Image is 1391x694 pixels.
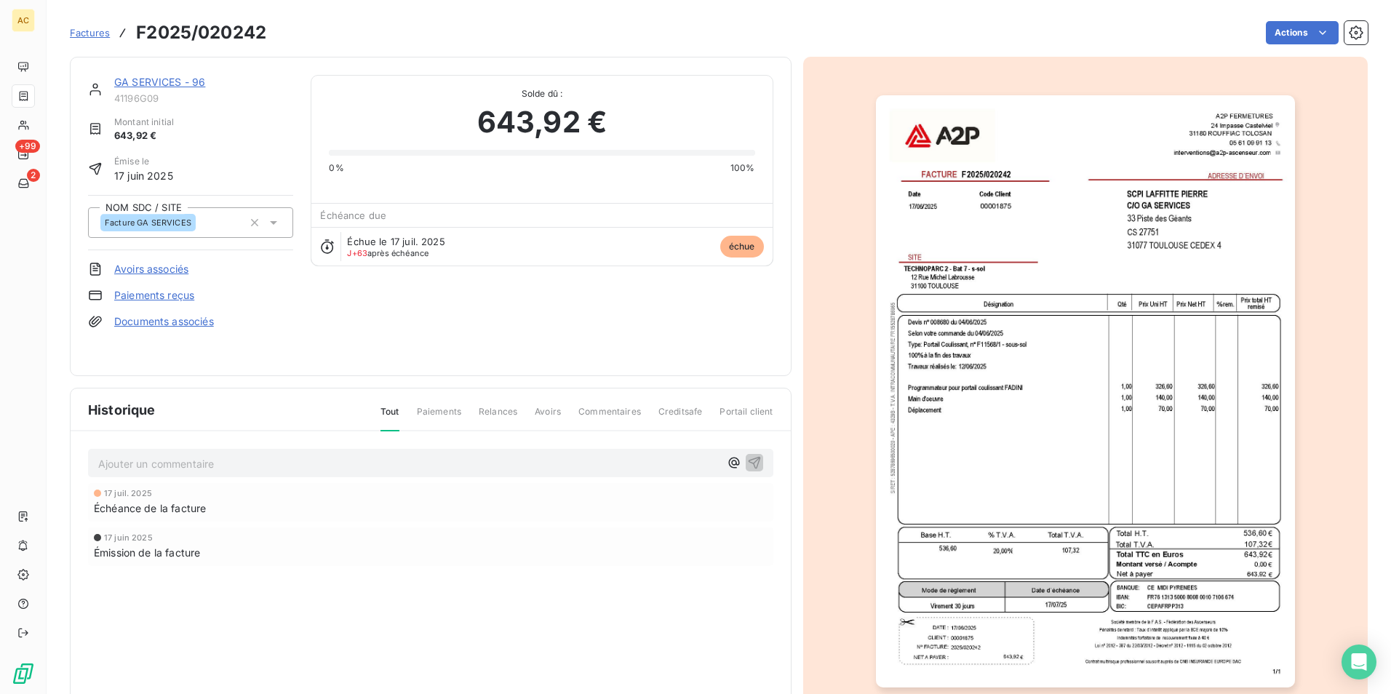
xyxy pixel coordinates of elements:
span: 643,92 € [114,129,174,143]
span: Facture GA SERVICES [105,218,191,227]
span: Relances [479,405,517,430]
h3: F2025/020242 [136,20,266,46]
span: 100% [730,161,755,175]
span: 17 juin 2025 [114,168,173,183]
span: Émise le [114,155,173,168]
span: Émission de la facture [94,545,200,560]
span: 0% [329,161,343,175]
img: Logo LeanPay [12,662,35,685]
span: J+63 [347,248,367,258]
span: +99 [15,140,40,153]
div: AC [12,9,35,32]
span: Échéance de la facture [94,500,206,516]
span: après échéance [347,249,429,258]
span: 17 juin 2025 [104,533,153,542]
a: Avoirs associés [114,262,188,276]
span: Tout [380,405,399,431]
a: GA SERVICES - 96 [114,76,205,88]
span: Échue le 17 juil. 2025 [347,236,445,247]
div: Open Intercom Messenger [1342,645,1376,679]
span: Commentaires [578,405,641,430]
span: échue [720,236,764,258]
span: 41196G09 [114,92,293,104]
span: Avoirs [535,405,561,430]
img: invoice_thumbnail [876,95,1295,687]
span: Creditsafe [658,405,703,430]
span: Paiements [417,405,461,430]
span: Factures [70,27,110,39]
a: Factures [70,25,110,40]
span: Portail client [720,405,773,430]
span: Solde dû : [329,87,754,100]
button: Actions [1266,21,1339,44]
span: 2 [27,169,40,182]
a: Documents associés [114,314,214,329]
span: 17 juil. 2025 [104,489,152,498]
span: Échéance due [320,210,386,221]
span: Historique [88,400,156,420]
a: Paiements reçus [114,288,194,303]
span: Montant initial [114,116,174,129]
span: 643,92 € [477,100,607,144]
